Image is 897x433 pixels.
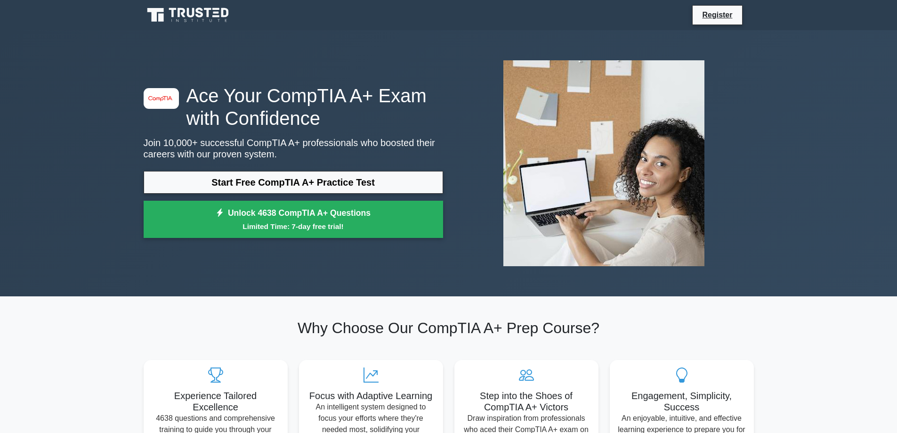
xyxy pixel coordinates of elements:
h5: Step into the Shoes of CompTIA A+ Victors [462,390,591,413]
h1: Ace Your CompTIA A+ Exam with Confidence [144,84,443,130]
h5: Focus with Adaptive Learning [307,390,436,401]
h2: Why Choose Our CompTIA A+ Prep Course? [144,319,754,337]
a: Register [696,9,738,21]
h5: Engagement, Simplicity, Success [617,390,746,413]
h5: Experience Tailored Excellence [151,390,280,413]
a: Unlock 4638 CompTIA A+ QuestionsLimited Time: 7-day free trial! [144,201,443,238]
small: Limited Time: 7-day free trial! [155,221,431,232]
a: Start Free CompTIA A+ Practice Test [144,171,443,194]
p: Join 10,000+ successful CompTIA A+ professionals who boosted their careers with our proven system. [144,137,443,160]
